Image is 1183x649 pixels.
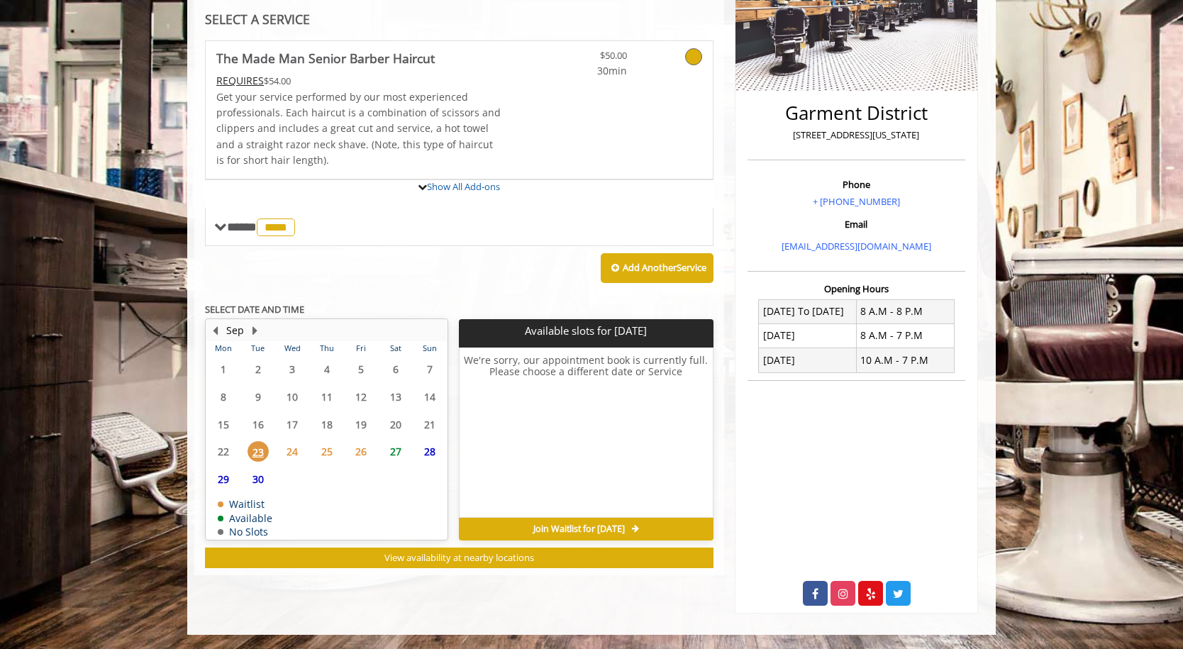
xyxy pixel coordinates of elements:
td: [DATE] To [DATE] [759,299,857,323]
td: 8 A.M - 7 P.M [856,323,954,348]
td: Select day29 [206,465,240,493]
td: 8 A.M - 8 P.M [856,299,954,323]
button: Previous Month [209,323,221,338]
a: + [PHONE_NUMBER] [813,195,900,208]
b: SELECT DATE AND TIME [205,303,304,316]
p: Available slots for [DATE] [465,325,707,337]
h3: Phone [751,179,962,189]
td: Waitlist [218,499,272,509]
td: [DATE] [759,323,857,348]
th: Wed [275,341,309,355]
div: SELECT A SERVICE [205,13,713,26]
span: 25 [316,441,338,462]
h2: Garment District [751,103,962,123]
td: Select day26 [344,438,378,466]
span: 26 [350,441,372,462]
td: Available [218,513,272,523]
h3: Opening Hours [748,284,965,294]
td: Select day27 [378,438,412,466]
th: Thu [309,341,343,355]
th: Tue [240,341,274,355]
td: Select day25 [309,438,343,466]
div: $54.00 [216,73,501,89]
a: $50.00 [543,41,627,79]
span: View availability at nearby locations [384,551,534,564]
p: Get your service performed by our most experienced professionals. Each haircut is a combination o... [216,89,501,169]
h3: Email [751,219,962,229]
b: The Made Man Senior Barber Haircut [216,48,435,68]
span: 29 [213,469,234,489]
th: Sun [413,341,448,355]
a: Show All Add-ons [427,180,500,193]
span: Join Waitlist for [DATE] [533,523,625,535]
th: Fri [344,341,378,355]
span: 24 [282,441,303,462]
button: Sep [226,323,244,338]
td: No Slots [218,526,272,537]
span: 27 [385,441,406,462]
span: 30 [248,469,269,489]
button: View availability at nearby locations [205,548,713,568]
button: Next Month [249,323,260,338]
a: [EMAIL_ADDRESS][DOMAIN_NAME] [782,240,931,253]
h6: We're sorry, our appointment book is currently full. Please choose a different date or Service [460,355,712,512]
div: The Made Man Senior Barber Haircut Add-onS [205,179,713,180]
span: 28 [419,441,440,462]
th: Sat [378,341,412,355]
span: This service needs some Advance to be paid before we block your appointment [216,74,264,87]
th: Mon [206,341,240,355]
td: Select day23 [240,438,274,466]
button: Add AnotherService [601,253,713,283]
td: Select day28 [413,438,448,466]
span: 23 [248,441,269,462]
td: [DATE] [759,348,857,372]
td: Select day30 [240,465,274,493]
td: 10 A.M - 7 P.M [856,348,954,372]
span: 30min [543,63,627,79]
td: Select day24 [275,438,309,466]
p: [STREET_ADDRESS][US_STATE] [751,128,962,143]
b: Add Another Service [623,261,706,274]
